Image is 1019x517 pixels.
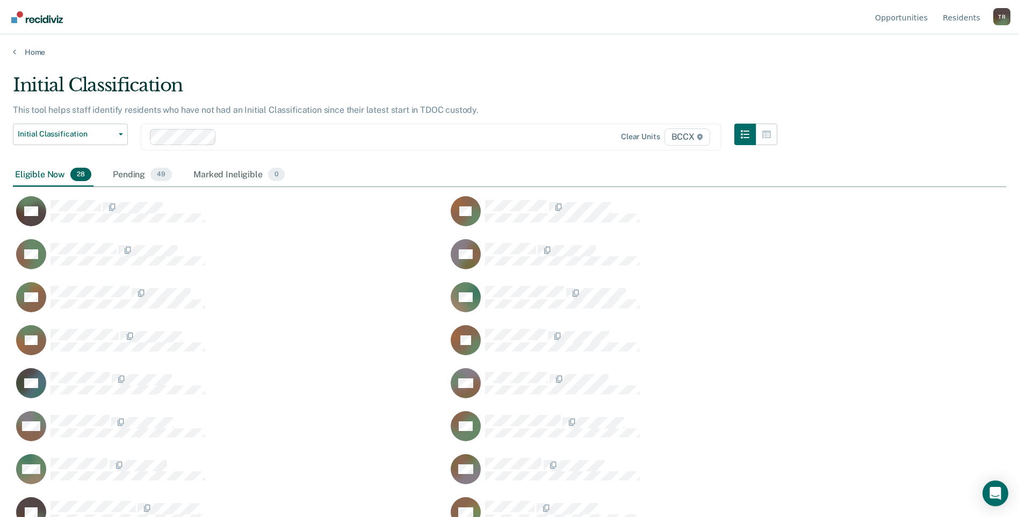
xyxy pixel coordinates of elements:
div: CaseloadOpportunityCell-00122006 [13,282,447,325]
div: CaseloadOpportunityCell-00511795 [447,239,882,282]
div: Open Intercom Messenger [982,480,1008,506]
a: Home [13,47,1006,57]
img: Recidiviz [11,11,63,23]
div: CaseloadOpportunityCell-00492554 [447,411,882,454]
span: 0 [268,168,285,182]
div: CaseloadOpportunityCell-00302761 [447,368,882,411]
span: BCCX [664,128,710,146]
div: CaseloadOpportunityCell-00308798 [447,325,882,368]
p: This tool helps staff identify residents who have not had an Initial Classification since their l... [13,105,479,115]
button: Initial Classification [13,124,128,145]
div: CaseloadOpportunityCell-00357688 [13,411,447,454]
div: CaseloadOpportunityCell-00399566 [447,196,882,239]
span: 49 [150,168,172,182]
span: 28 [70,168,91,182]
div: CaseloadOpportunityCell-00107445 [13,239,447,282]
div: Initial Classification [13,74,777,105]
div: T R [993,8,1010,25]
div: Marked Ineligible0 [191,163,287,187]
span: Initial Classification [18,130,114,139]
div: CaseloadOpportunityCell-00224990 [447,454,882,497]
div: CaseloadOpportunityCell-00388117 [13,454,447,497]
button: Profile dropdown button [993,8,1010,25]
div: Eligible Now28 [13,163,93,187]
div: CaseloadOpportunityCell-00123924 [447,282,882,325]
div: Clear units [621,132,660,141]
div: CaseloadOpportunityCell-00291085 [13,196,447,239]
div: CaseloadOpportunityCell-00516943 [13,368,447,411]
div: CaseloadOpportunityCell-00507244 [13,325,447,368]
div: Pending49 [111,163,174,187]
